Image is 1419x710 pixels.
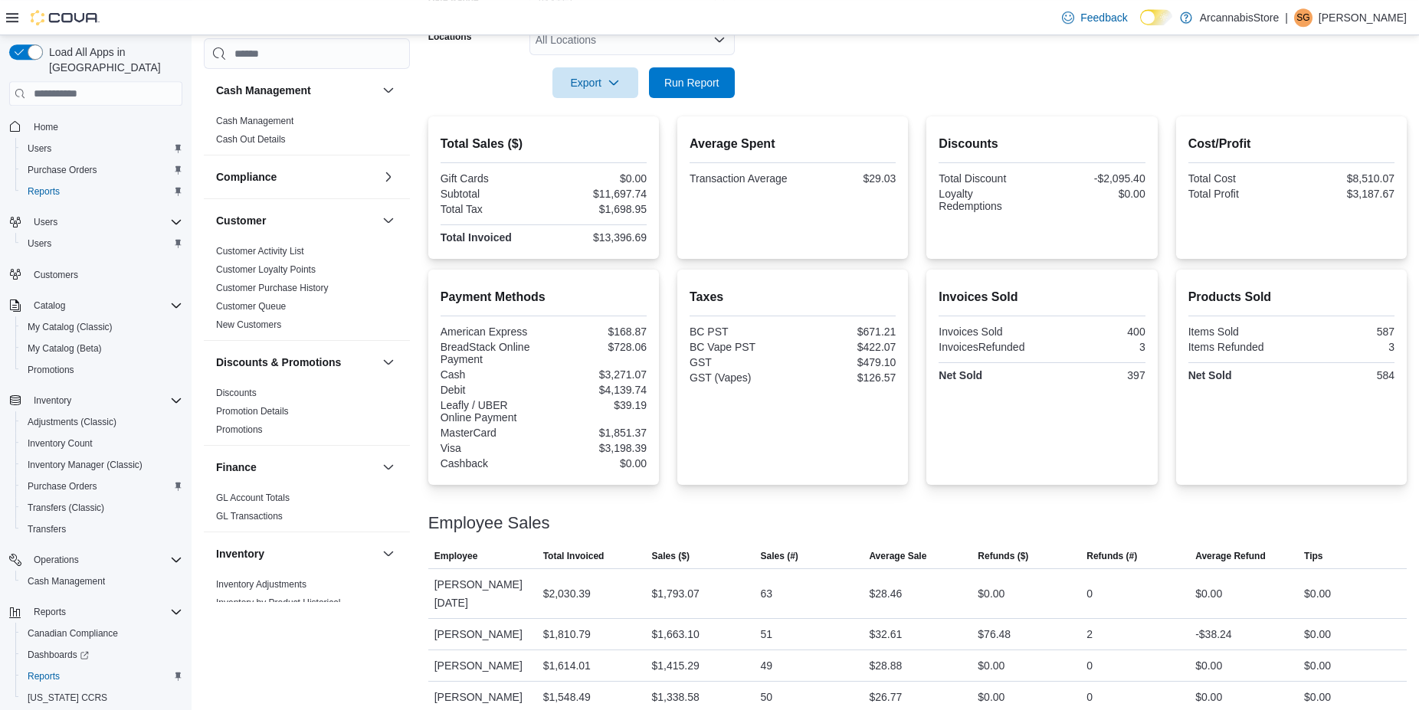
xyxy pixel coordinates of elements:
div: Items Refunded [1188,341,1289,353]
span: Customers [28,265,182,284]
span: Sales ($) [652,550,690,562]
span: Home [28,116,182,136]
button: Reports [28,603,72,621]
span: Feedback [1080,10,1127,25]
div: $0.00 [1195,688,1222,706]
button: Cash Management [15,571,188,592]
div: 0 [1086,584,1093,603]
button: Cash Management [216,83,376,98]
span: Adjustments (Classic) [21,413,182,431]
div: Cash Management [204,112,410,155]
button: Export [552,67,638,98]
div: American Express [441,326,541,338]
h2: Average Spent [690,135,896,153]
h2: Payment Methods [441,288,647,306]
span: Refunds (#) [1086,550,1137,562]
span: Reports [28,185,60,198]
span: Users [28,213,182,231]
div: Finance [204,489,410,532]
a: Promotions [216,424,263,435]
h2: Total Sales ($) [441,135,647,153]
div: $0.00 [978,584,1004,603]
span: Inventory Manager (Classic) [28,459,143,471]
input: Dark Mode [1140,9,1172,25]
a: Inventory by Product Historical [216,597,341,608]
span: Inventory [28,391,182,410]
h3: Finance [216,460,257,475]
button: Operations [3,549,188,571]
button: Discounts & Promotions [379,353,398,371]
div: $0.00 [1304,625,1331,643]
p: [PERSON_NAME] [1319,8,1407,27]
button: Reports [15,181,188,202]
span: Inventory Count [28,437,93,450]
a: Customers [28,266,84,284]
button: Run Report [649,67,735,98]
h2: Products Sold [1188,288,1394,306]
span: Reports [34,606,66,618]
div: Discounts & Promotions [204,384,410,445]
div: $1,663.10 [652,625,700,643]
div: $479.10 [796,356,896,368]
strong: Net Sold [939,369,982,381]
span: Purchase Orders [28,164,97,176]
h2: Discounts [939,135,1145,153]
span: Inventory Manager (Classic) [21,456,182,474]
div: $1,415.29 [652,656,700,675]
div: Visa [441,442,541,454]
span: Catalog [28,296,182,315]
strong: Total Invoiced [441,231,512,244]
button: Customer [379,211,398,230]
div: 587 [1294,326,1394,338]
h3: Discounts & Promotions [216,355,341,370]
a: Transfers [21,520,72,538]
a: Customer Activity List [216,246,304,257]
button: Finance [216,460,376,475]
div: Sanira Gunasekara [1294,8,1312,27]
span: Promotions [28,364,74,376]
button: Users [15,138,188,159]
span: Canadian Compliance [21,624,182,643]
div: Total Tax [441,203,541,215]
div: 400 [1045,326,1145,338]
span: Transfers [28,523,66,535]
div: Total Cost [1188,172,1289,185]
span: Customer Purchase History [216,282,329,294]
span: Employee [434,550,478,562]
span: My Catalog (Beta) [28,342,102,355]
div: BreadStack Online Payment [441,341,541,365]
a: Customer Purchase History [216,283,329,293]
div: BC Vape PST [690,341,790,353]
a: Reports [21,182,66,201]
div: 0 [1086,688,1093,706]
span: Users [28,237,51,250]
span: Dashboards [21,646,182,664]
h3: Compliance [216,169,277,185]
p: ArcannabisStore [1200,8,1280,27]
span: [US_STATE] CCRS [28,692,107,704]
div: $3,187.67 [1294,188,1394,200]
div: 584 [1294,369,1394,381]
button: Inventory Count [15,433,188,454]
div: Invoices Sold [939,326,1039,338]
div: $1,338.58 [652,688,700,706]
div: -$38.24 [1195,625,1231,643]
span: Catalog [34,299,65,312]
div: $671.21 [796,326,896,338]
div: $0.00 [1045,188,1145,200]
div: $4,139.74 [546,384,647,396]
span: Average Refund [1195,550,1266,562]
h2: Cost/Profit [1188,135,1394,153]
div: 3 [1294,341,1394,353]
span: Inventory Adjustments [216,578,306,591]
a: Inventory Count [21,434,99,453]
button: Reports [15,666,188,687]
span: Tips [1304,550,1322,562]
div: $26.77 [869,688,902,706]
a: Reports [21,667,66,685]
div: $8,510.07 [1294,172,1394,185]
a: Dashboards [15,644,188,666]
div: [PERSON_NAME] [428,650,537,681]
span: GL Account Totals [216,492,290,504]
button: Users [3,211,188,233]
